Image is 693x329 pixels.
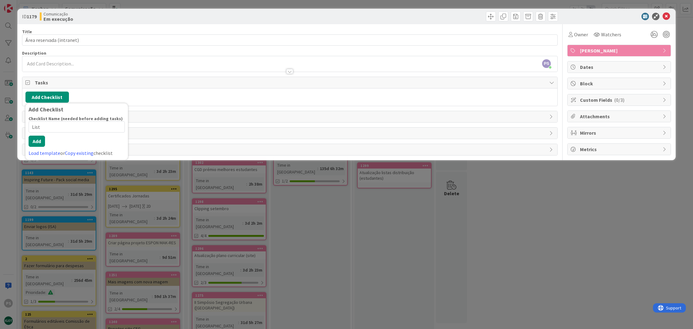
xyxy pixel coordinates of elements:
span: History [35,146,546,153]
label: Title [22,29,32,34]
span: Mirrors [580,129,659,137]
span: ( 0/3 ) [614,97,624,103]
button: Add Checklist [25,92,69,103]
span: [PERSON_NAME] [580,47,659,54]
label: Checklist Name (needed before adding tasks) [29,116,123,121]
span: Tasks [35,79,546,86]
span: Block [580,80,659,87]
span: Comments [35,129,546,137]
a: Load template [29,150,60,156]
span: Links [35,113,546,120]
span: Custom Fields [580,96,659,104]
span: Dates [580,63,659,71]
div: Add Checklist [29,106,125,113]
span: Attachments [580,113,659,120]
a: Copy existing [65,150,93,156]
span: Comunicação [43,11,73,16]
button: Add [29,136,45,147]
b: 1179 [27,13,37,20]
span: Support [13,1,28,8]
span: Watchers [601,31,621,38]
b: Em execução [43,16,73,21]
span: Metrics [580,146,659,153]
span: Description [22,50,46,56]
span: ID [22,13,37,20]
span: Owner [574,31,588,38]
input: type card name here... [22,34,558,46]
div: or checklist [29,149,125,157]
span: PS [542,59,551,68]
